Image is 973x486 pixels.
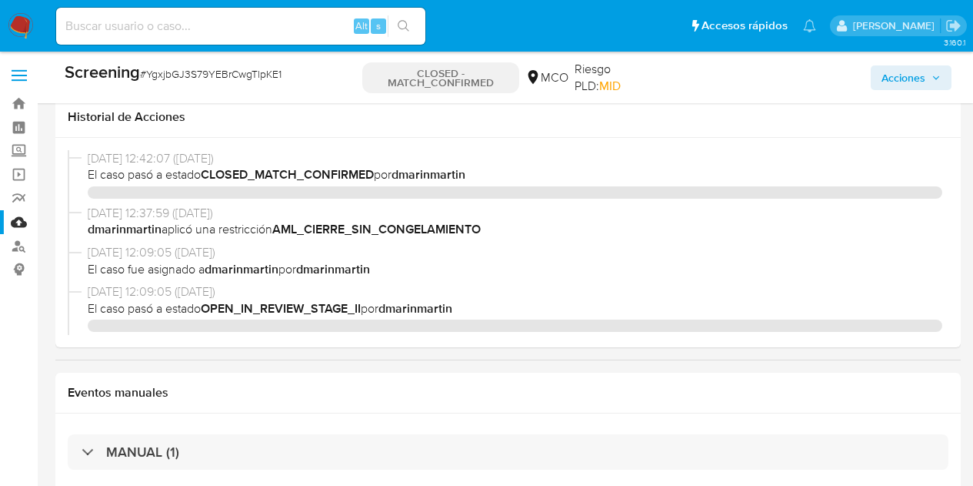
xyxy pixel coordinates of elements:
[362,62,519,93] p: CLOSED - MATCH_CONFIRMED
[65,59,140,84] b: Screening
[599,77,621,95] span: MID
[803,19,816,32] a: Notificaciones
[56,16,425,36] input: Buscar usuario o caso...
[575,61,654,94] span: Riesgo PLD:
[945,18,961,34] a: Salir
[881,65,925,90] span: Acciones
[68,385,948,401] h1: Eventos manuales
[388,15,419,37] button: search-icon
[871,65,951,90] button: Acciones
[701,18,788,34] span: Accesos rápidos
[525,69,568,86] div: MCO
[355,18,368,33] span: Alt
[106,444,179,461] h3: MANUAL (1)
[68,434,948,470] div: MANUAL (1)
[140,66,282,82] span: # YgxjbGJ3S79YEBrCwgTlpKE1
[853,18,940,33] p: marcela.perdomo@mercadolibre.com.co
[376,18,381,33] span: s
